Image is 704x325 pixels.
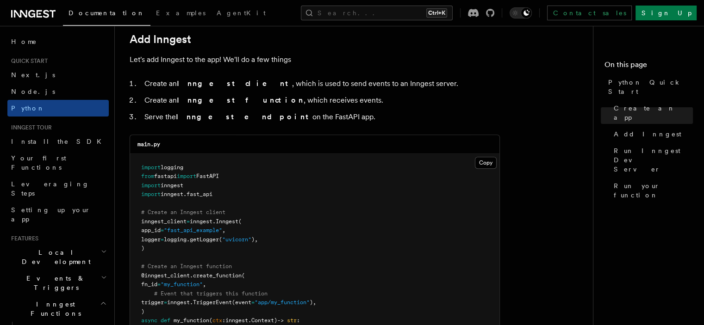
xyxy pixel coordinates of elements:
[141,209,225,215] span: # Create an Inngest client
[203,281,206,288] span: ,
[141,263,232,270] span: # Create an Inngest function
[547,6,632,20] a: Contact sales
[232,299,251,306] span: (event
[614,181,693,200] span: Run your function
[255,299,310,306] span: "app/my_function"
[217,9,266,17] span: AgentKit
[141,218,187,225] span: inngest_client
[7,83,109,100] a: Node.js
[161,227,164,233] span: =
[141,317,157,324] span: async
[11,154,66,171] span: Your first Functions
[225,317,248,324] span: inngest
[7,150,109,176] a: Your first Functions
[141,164,161,171] span: import
[137,141,160,147] code: main.py
[7,33,109,50] a: Home
[614,104,693,122] span: Create an app
[301,6,453,20] button: Search...Ctrl+K
[475,157,497,169] button: Copy
[7,57,48,65] span: Quick start
[7,176,109,202] a: Leveraging Steps
[7,270,109,296] button: Events & Triggers
[161,182,183,189] span: inngest
[183,191,187,197] span: .
[196,173,219,179] span: FastAPI
[141,227,161,233] span: app_id
[7,244,109,270] button: Local Development
[193,272,242,279] span: create_function
[187,191,212,197] span: fast_api
[209,317,212,324] span: (
[161,317,170,324] span: def
[604,59,693,74] h4: On this page
[164,299,167,306] span: =
[7,100,109,117] a: Python
[130,33,191,46] a: Add Inngest
[167,299,193,306] span: inngest.
[177,79,292,88] strong: Inngest client
[610,126,693,142] a: Add Inngest
[212,218,216,225] span: .
[277,317,284,324] span: ->
[222,317,225,324] span: :
[251,236,258,243] span: ),
[610,178,693,203] a: Run your function
[7,67,109,83] a: Next.js
[222,227,225,233] span: ,
[141,272,190,279] span: @inngest_client
[310,299,316,306] span: ),
[614,129,681,139] span: Add Inngest
[7,124,52,131] span: Inngest tour
[63,3,150,26] a: Documentation
[11,180,89,197] span: Leveraging Steps
[187,218,190,225] span: =
[11,88,55,95] span: Node.js
[11,206,91,223] span: Setting up your app
[248,317,251,324] span: .
[141,308,144,315] span: )
[604,74,693,100] a: Python Quick Start
[164,236,190,243] span: logging.
[211,3,271,25] a: AgentKit
[141,299,164,306] span: trigger
[174,317,209,324] span: my_function
[150,3,211,25] a: Examples
[7,300,100,318] span: Inngest Functions
[7,274,101,292] span: Events & Triggers
[142,77,500,90] li: Create an , which is used to send events to an Inngest server.
[190,272,193,279] span: .
[130,53,500,66] p: Let's add Inngest to the app! We'll do a few things
[193,299,232,306] span: TriggerEvent
[216,218,238,225] span: Inngest
[610,142,693,178] a: Run Inngest Dev Server
[238,218,242,225] span: (
[11,138,107,145] span: Install the SDK
[614,146,693,174] span: Run Inngest Dev Server
[242,272,245,279] span: (
[251,299,255,306] span: =
[141,191,161,197] span: import
[635,6,697,20] a: Sign Up
[251,317,277,324] span: Context)
[161,281,203,288] span: "my_function"
[426,8,447,18] kbd: Ctrl+K
[141,245,144,251] span: )
[141,173,154,179] span: from
[510,7,532,18] button: Toggle dark mode
[157,281,161,288] span: =
[161,191,183,197] span: inngest
[7,202,109,227] a: Setting up your app
[608,78,693,96] span: Python Quick Start
[156,9,206,17] span: Examples
[11,104,45,112] span: Python
[11,37,37,46] span: Home
[287,317,297,324] span: str
[69,9,145,17] span: Documentation
[161,164,183,171] span: logging
[219,236,222,243] span: (
[7,235,38,242] span: Features
[212,317,222,324] span: ctx
[610,100,693,126] a: Create an app
[190,236,219,243] span: getLogger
